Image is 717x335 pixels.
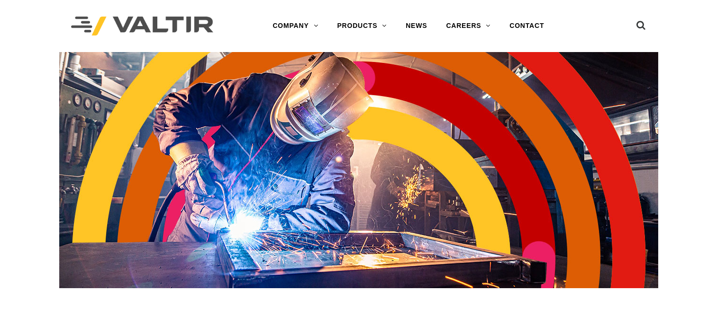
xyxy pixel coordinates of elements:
[59,52,658,288] img: Header_Timeline
[500,17,554,35] a: CONTACT
[436,17,500,35] a: CAREERS
[327,17,396,35] a: PRODUCTS
[263,17,327,35] a: COMPANY
[71,17,213,36] img: Valtir
[396,17,436,35] a: NEWS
